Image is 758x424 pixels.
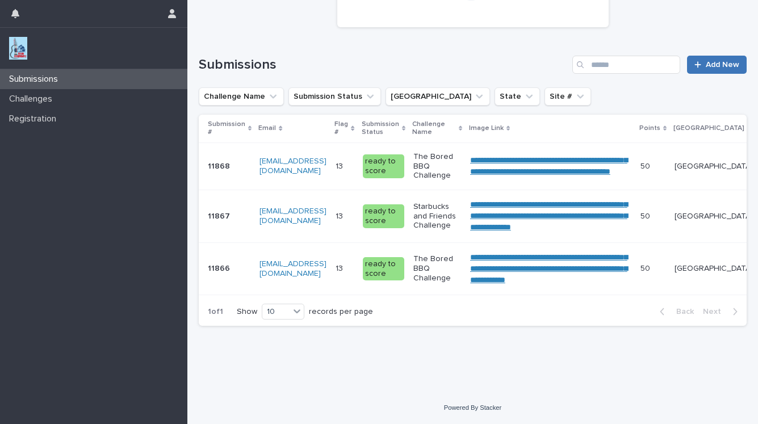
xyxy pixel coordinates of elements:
a: [EMAIL_ADDRESS][DOMAIN_NAME] [259,207,326,225]
span: Add New [706,61,739,69]
a: [EMAIL_ADDRESS][DOMAIN_NAME] [259,260,326,278]
p: 13 [336,159,345,171]
button: State [495,87,540,106]
p: [GEOGRAPHIC_DATA] [675,264,753,274]
a: Add New [687,56,747,74]
p: The Bored BBQ Challenge [413,152,461,180]
p: Submission Status [362,118,399,139]
p: Email [258,122,276,135]
button: Closest City [386,87,490,106]
p: 13 [336,209,345,221]
div: ready to score [363,204,404,228]
button: Challenge Name [199,87,284,106]
img: jxsLJbdS1eYBI7rVAS4p [9,37,27,60]
p: 13 [336,262,345,274]
p: [GEOGRAPHIC_DATA] [673,122,744,135]
p: 11866 [208,262,232,274]
p: Challenges [5,94,61,104]
a: Powered By Stacker [444,404,501,411]
p: 50 [640,262,652,274]
input: Search [572,56,680,74]
div: ready to score [363,257,404,281]
p: Registration [5,114,65,124]
p: Points [639,122,660,135]
p: Starbucks and Friends Challenge [413,202,461,230]
p: The Bored BBQ Challenge [413,254,461,283]
button: Submission Status [288,87,381,106]
p: Show [237,307,257,317]
p: [GEOGRAPHIC_DATA] [675,212,753,221]
p: Challenge Name [412,118,456,139]
p: [GEOGRAPHIC_DATA] [675,162,753,171]
p: records per page [309,307,373,317]
p: 50 [640,209,652,221]
div: 10 [262,306,290,318]
span: Next [703,308,728,316]
p: Submission # [208,118,245,139]
p: Submissions [5,74,67,85]
p: 11868 [208,159,232,171]
p: Image Link [469,122,504,135]
a: [EMAIL_ADDRESS][DOMAIN_NAME] [259,157,326,175]
span: Back [669,308,694,316]
div: ready to score [363,154,404,178]
p: 50 [640,159,652,171]
button: Site # [545,87,591,106]
p: 1 of 1 [199,298,232,326]
h1: Submissions [199,57,568,73]
button: Next [698,307,747,317]
p: Flag # [334,118,348,139]
p: 11867 [208,209,232,221]
button: Back [651,307,698,317]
